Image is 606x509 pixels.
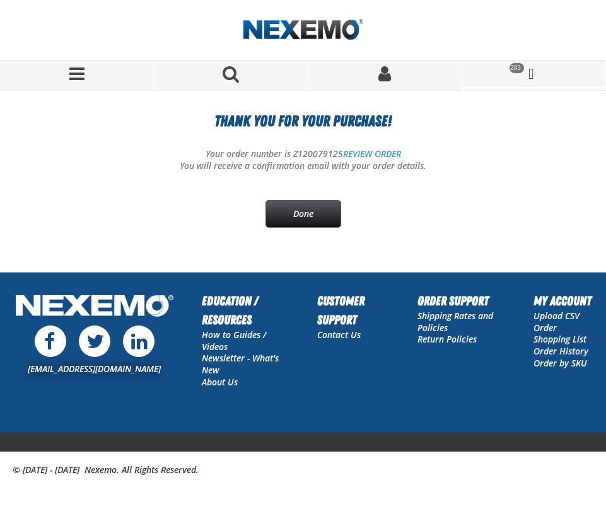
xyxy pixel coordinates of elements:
a: Done [265,200,341,228]
button: Search for a product [154,61,308,90]
h1: Thank You For Your Purchase! [5,110,601,132]
button: You have 203 Shopping Lists. Open to view details [462,61,606,87]
a: Contact Us [317,329,361,341]
h2: Customer Support [317,291,392,329]
p: You will receive a confirmation email with your order details. [5,160,601,172]
a: REVIEW ORDER [343,148,401,160]
h2: My Account [533,291,593,310]
a: Upload CSV Order [533,310,580,334]
a: Order by SKU [533,357,587,369]
a: Home [243,19,363,41]
h2: Order Support [417,291,508,310]
a: About Us [202,376,238,388]
img: Nexemo logo [243,19,363,41]
p: Your order number is Z120079125 [5,148,601,160]
h2: Education / Resources [202,291,293,329]
a: [EMAIL_ADDRESS][DOMAIN_NAME] [28,363,161,375]
a: Shopping List [533,333,586,345]
strong: 203 [510,63,524,73]
a: How to Guides / Videos [202,329,266,353]
a: Return Policies [417,333,477,345]
a: Order History [533,345,588,357]
img: Nexemo Logo [13,291,177,322]
a: Shipping Rates and Policies [417,310,493,334]
button: My Account [308,61,462,90]
a: Newsletter - What's New [202,352,279,376]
